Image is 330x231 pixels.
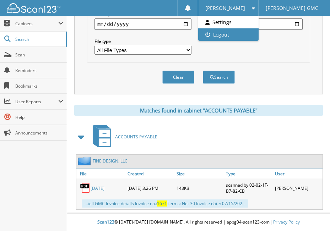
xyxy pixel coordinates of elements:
span: ACCOUNTS PAYABLE [115,134,157,140]
div: Matches found in cabinet "ACCOUNTS PAYABLE" [74,105,323,116]
span: Scan123 [97,219,114,225]
span: Bookmarks [15,83,63,89]
div: ...tell GMC Invoice details Invoice no.: Terms: Net 30 Invoice date: 07/15/202... [82,199,248,208]
button: Search [203,71,235,84]
div: © [DATE]-[DATE] [DOMAIN_NAME]. All rights reserved | appg04-scan123-com | [67,214,330,231]
div: 143KB [175,180,224,196]
img: scan123-logo-white.svg [7,3,60,13]
button: Clear [162,71,194,84]
a: Size [175,169,224,178]
span: User Reports [15,99,58,105]
span: Help [15,114,63,120]
img: folder2.png [78,156,93,165]
img: PDF.png [80,183,91,193]
a: File [76,169,126,178]
a: Created [126,169,175,178]
div: [PERSON_NAME] [273,180,323,196]
span: Cabinets [15,21,58,27]
input: start [94,18,191,30]
span: 1671 [157,200,167,207]
a: ACCOUNTS PAYABLE [88,123,157,151]
a: Privacy Policy [273,219,300,225]
a: [DATE] [91,185,104,191]
label: File type [94,38,191,44]
a: Type [224,169,274,178]
span: Reminders [15,67,63,73]
a: User [273,169,323,178]
div: [DATE] 3:26 PM [126,180,175,196]
iframe: Chat Widget [294,197,330,231]
span: [PERSON_NAME] [205,6,245,10]
span: Announcements [15,130,63,136]
span: [PERSON_NAME] GMC [266,6,318,10]
div: scanned by 02-02-1F-B7-82-CB [224,180,274,196]
a: FINE DESIGN, LLC [93,158,128,164]
span: Search [15,36,62,42]
span: Scan [15,52,63,58]
a: Settings [198,16,259,28]
a: Logout [198,28,259,41]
